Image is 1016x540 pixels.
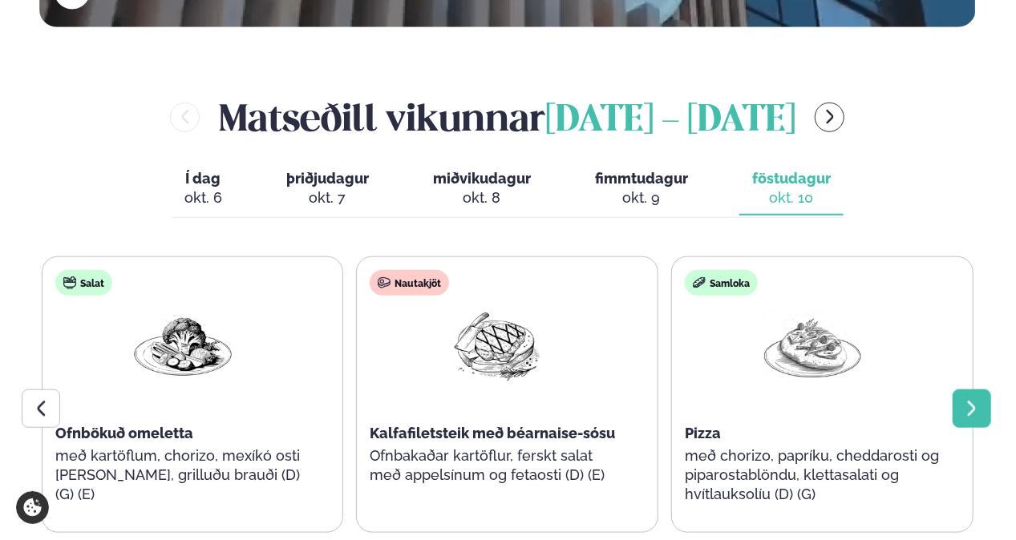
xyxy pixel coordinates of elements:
[170,103,200,132] button: menu-btn-left
[184,169,222,188] span: Í dag
[420,163,544,216] button: miðvikudagur okt. 8
[55,270,112,296] div: Salat
[761,308,864,383] img: Pizza-Bread.png
[433,170,531,187] span: miðvikudagur
[595,188,688,208] div: okt. 9
[286,188,369,208] div: okt. 7
[582,163,701,216] button: fimmtudagur okt. 9
[433,188,531,208] div: okt. 8
[378,276,391,289] img: beef.svg
[739,163,844,216] button: föstudagur okt. 10
[545,103,795,139] span: [DATE] - [DATE]
[752,188,831,208] div: okt. 10
[370,446,625,485] p: Ofnbakaðar kartöflur, ferskt salat með appelsínum og fetaosti (D) (E)
[55,425,193,441] span: Ofnbökuð omeletta
[55,446,310,504] p: með kartöflum, chorizo, mexíkó osti [PERSON_NAME], grilluðu brauði (D) (G) (E)
[16,491,49,524] a: Cookie settings
[273,163,382,216] button: þriðjudagur okt. 7
[219,91,795,143] h2: Matseðill vikunnar
[685,446,940,504] p: með chorizo, papríku, cheddarosti og piparostablöndu, klettasalati og hvítlauksolíu (D) (G)
[815,103,844,132] button: menu-btn-right
[63,276,76,289] img: salad.svg
[172,163,235,216] button: Í dag okt. 6
[286,170,369,187] span: þriðjudagur
[132,308,234,383] img: Vegan.png
[184,188,222,208] div: okt. 6
[693,276,706,289] img: sandwich-new-16px.svg
[370,270,449,296] div: Nautakjöt
[595,170,688,187] span: fimmtudagur
[446,308,548,383] img: Beef-Meat.png
[370,425,615,441] span: Kalfafiletsteik með béarnaise-sósu
[685,425,721,441] span: Pizza
[685,270,758,296] div: Samloka
[752,170,831,187] span: föstudagur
